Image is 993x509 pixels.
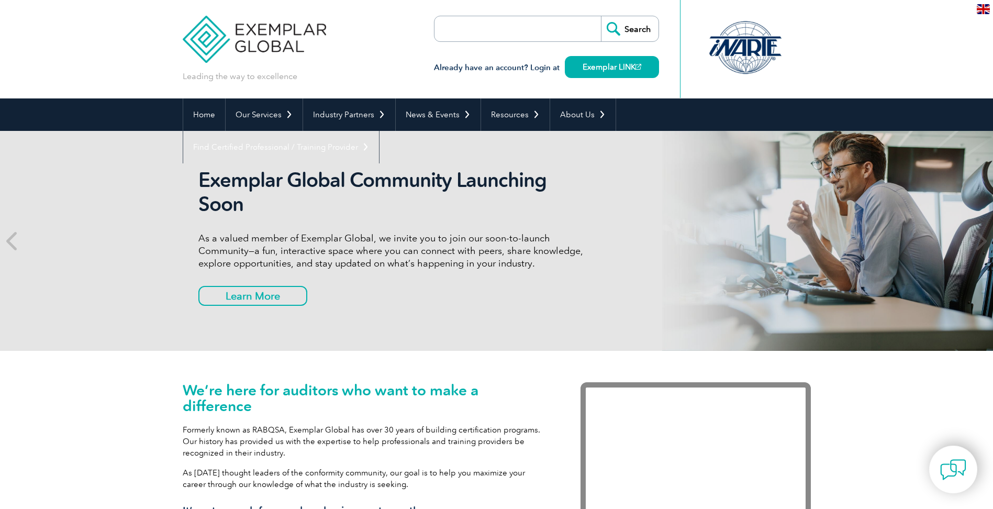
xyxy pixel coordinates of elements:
img: en [977,4,990,14]
img: contact-chat.png [940,457,966,483]
a: Industry Partners [303,98,395,131]
h2: Exemplar Global Community Launching Soon [198,168,591,216]
h3: Already have an account? Login at [434,61,659,74]
input: Search [601,16,659,41]
a: Our Services [226,98,303,131]
a: Resources [481,98,550,131]
p: As a valued member of Exemplar Global, we invite you to join our soon-to-launch Community—a fun, ... [198,232,591,270]
a: Home [183,98,225,131]
h1: We’re here for auditors who want to make a difference [183,382,549,414]
a: About Us [550,98,616,131]
img: open_square.png [635,64,641,70]
p: As [DATE] thought leaders of the conformity community, our goal is to help you maximize your care... [183,467,549,490]
a: Learn More [198,286,307,306]
a: Find Certified Professional / Training Provider [183,131,379,163]
a: Exemplar LINK [565,56,659,78]
p: Leading the way to excellence [183,71,297,82]
a: News & Events [396,98,481,131]
p: Formerly known as RABQSA, Exemplar Global has over 30 years of building certification programs. O... [183,424,549,459]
